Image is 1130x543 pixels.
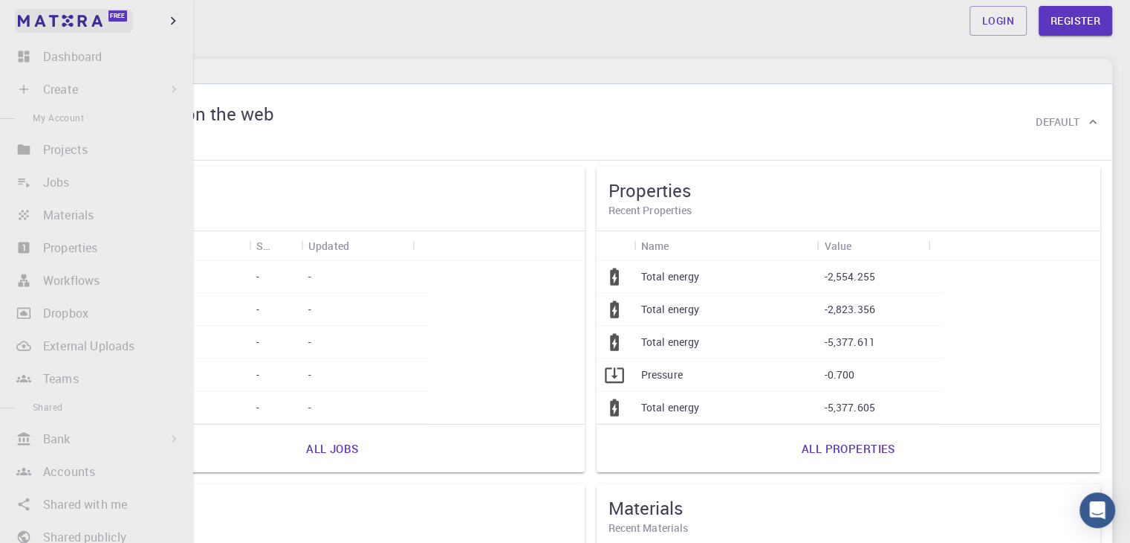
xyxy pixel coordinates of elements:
div: Icon [597,231,634,260]
a: Register [1039,6,1112,36]
p: - [308,302,311,317]
div: Updated [301,231,412,260]
p: Total energy [641,269,700,284]
span: Shared [33,401,62,413]
div: Value [824,231,851,260]
p: -2,823.356 [824,302,875,317]
h5: Anyone on the web [119,102,274,126]
div: Status [249,231,301,260]
p: -5,377.611 [824,335,875,350]
button: Sort [270,234,293,257]
a: All jobs [290,431,374,466]
h5: Workflows [92,496,573,520]
p: -5,377.605 [824,400,875,415]
p: - [308,400,311,415]
h5: Properties [608,179,1089,202]
p: - [256,335,259,350]
div: Name [117,231,249,260]
h5: Jobs [92,179,573,202]
div: Status [256,231,270,260]
h6: Recent Workflows [92,520,573,536]
p: - [256,302,259,317]
p: - [308,335,311,350]
p: - [256,269,259,284]
h6: Recent Materials [608,520,1089,536]
div: Open Intercom Messenger [1079,492,1115,528]
div: Value [816,231,928,260]
p: -2,554.255 [824,269,875,284]
p: Pressure [641,367,683,382]
div: Name [641,231,669,260]
a: All properties [785,431,912,466]
p: - [308,367,311,382]
button: Sort [851,234,875,257]
p: Total energy [641,335,700,350]
h6: Recent Properties [608,202,1089,219]
p: - [256,367,259,382]
button: Sort [349,234,373,257]
a: Login [970,6,1027,36]
div: Updated [308,231,349,260]
h6: Recent Jobs [92,202,573,219]
div: Name [634,231,817,260]
button: Sort [669,234,692,257]
p: Total energy [641,302,700,317]
h6: Default [1036,114,1079,130]
div: Anyone on the webAnyone on the webOrganisationDefault [68,84,1112,161]
p: - [308,269,311,284]
span: My Account [33,112,84,123]
p: - [256,400,259,415]
p: Total energy [641,400,700,415]
img: logo [18,15,103,27]
p: -0.700 [824,367,854,382]
h5: Materials [608,496,1089,520]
